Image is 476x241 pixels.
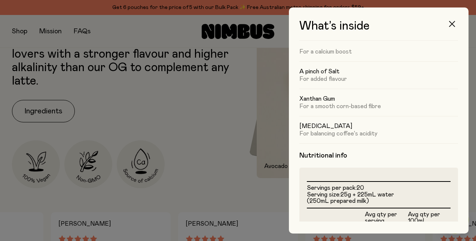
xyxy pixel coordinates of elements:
[299,75,458,83] p: For added flavour
[307,185,451,192] li: Servings per pack:
[299,151,458,160] h4: Nutritional info
[357,185,364,191] span: 20
[299,19,458,41] h3: What’s inside
[299,122,458,130] h5: [MEDICAL_DATA]
[299,68,458,75] h5: A pinch of Salt
[299,130,458,137] p: For balancing coffee's acidity
[299,95,458,103] h5: Xanthan Gum
[408,208,451,235] th: Avg qty per 100mL Prepared Milk
[364,208,408,235] th: Avg qty per serving
[299,48,458,55] p: For a calcium boost
[299,103,458,110] p: For a smooth corn-based fibre
[307,192,394,204] span: 25g + 225mL water (250mL prepared milk)
[307,192,451,205] li: Serving size:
